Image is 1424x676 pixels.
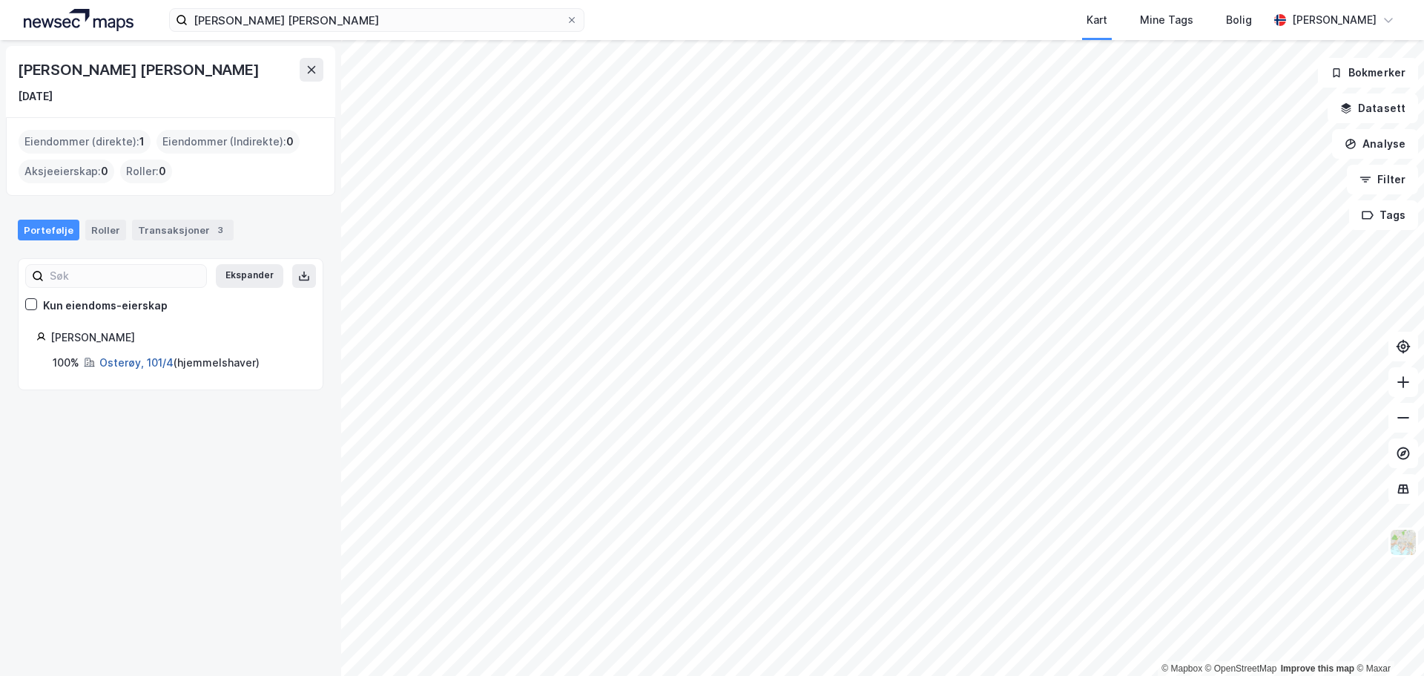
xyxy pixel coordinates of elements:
span: 0 [286,133,294,151]
a: Osterøy, 101/4 [99,356,174,369]
input: Søk på adresse, matrikkel, gårdeiere, leietakere eller personer [188,9,566,31]
div: [PERSON_NAME] [50,329,305,347]
div: ( hjemmelshaver ) [99,354,260,372]
div: Portefølje [18,220,79,240]
div: Aksjeeierskap : [19,160,114,183]
div: [DATE] [18,88,53,105]
div: Eiendommer (direkte) : [19,130,151,154]
span: 0 [101,163,108,180]
a: OpenStreetMap [1205,663,1277,674]
div: Kart [1087,11,1107,29]
div: 3 [213,223,228,237]
button: Bokmerker [1318,58,1418,88]
span: 0 [159,163,166,180]
div: Bolig [1226,11,1252,29]
a: Improve this map [1281,663,1354,674]
div: 100% [53,354,79,372]
div: Transaksjoner [132,220,234,240]
iframe: Chat Widget [1350,605,1424,676]
button: Ekspander [216,264,283,288]
button: Tags [1349,200,1418,230]
img: Z [1389,528,1417,557]
div: [PERSON_NAME] [1292,11,1377,29]
div: Kun eiendoms-eierskap [43,297,168,315]
span: 1 [139,133,145,151]
a: Mapbox [1161,663,1202,674]
button: Analyse [1332,129,1418,159]
div: [PERSON_NAME] [PERSON_NAME] [18,58,263,82]
div: Eiendommer (Indirekte) : [156,130,300,154]
div: Roller [85,220,126,240]
div: Roller : [120,160,172,183]
div: Mine Tags [1140,11,1193,29]
img: logo.a4113a55bc3d86da70a041830d287a7e.svg [24,9,133,31]
div: Kontrollprogram for chat [1350,605,1424,676]
button: Filter [1347,165,1418,194]
input: Søk [44,265,206,287]
button: Datasett [1328,93,1418,123]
